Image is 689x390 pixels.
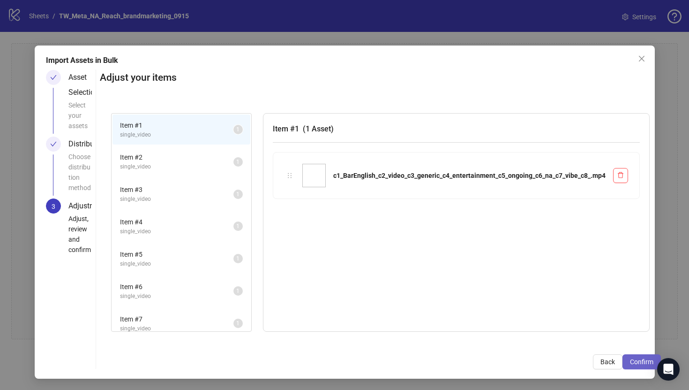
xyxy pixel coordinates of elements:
span: ( 1 Asset ) [303,124,334,133]
span: single_video [120,324,233,333]
button: Back [593,354,622,369]
div: Adjustment [68,199,114,214]
span: 1 [236,159,240,165]
span: Item # 7 [120,314,233,324]
sup: 1 [233,254,243,263]
span: check [50,74,57,81]
span: Item # 4 [120,217,233,227]
sup: 1 [233,190,243,199]
button: Confirm [622,354,661,369]
span: check [50,141,57,147]
div: Asset Selection [68,70,106,100]
span: Item # 3 [120,184,233,195]
img: c1_BarEnglish_c2_video_c3_generic_c4_entertainment_c5_ongoing_c6_na_c7_vibe_c8_.mp4 [302,164,326,187]
span: Item # 6 [120,282,233,292]
span: single_video [120,292,233,301]
span: Item # 2 [120,152,233,162]
button: Close [634,51,649,66]
span: 1 [236,223,240,229]
span: single_video [120,227,233,236]
h2: Adjust your items [100,70,661,85]
sup: 1 [233,125,243,134]
div: Choose distribution method [68,152,92,199]
sup: 1 [233,157,243,167]
span: single_video [120,195,233,204]
div: c1_BarEnglish_c2_video_c3_generic_c4_entertainment_c5_ongoing_c6_na_c7_vibe_c8_.mp4 [333,170,606,181]
sup: 1 [233,222,243,231]
span: 1 [236,191,240,198]
span: delete [617,172,624,178]
div: Select your assets [68,100,92,137]
span: holder [286,172,293,179]
sup: 1 [233,286,243,296]
button: Delete [613,168,628,183]
span: 3 [52,203,55,210]
span: 1 [236,255,240,262]
span: Confirm [630,358,653,366]
span: Item # 5 [120,249,233,260]
div: Open Intercom Messenger [657,358,680,381]
div: Distribution [68,137,114,152]
span: single_video [120,130,233,139]
div: Import Assets in Bulk [46,55,644,66]
span: 1 [236,126,240,133]
sup: 1 [233,319,243,328]
div: Adjust, review and confirm [68,214,92,260]
h3: Item # 1 [273,123,640,135]
span: Back [600,358,615,366]
div: holder [285,170,295,181]
span: 1 [236,320,240,327]
span: 1 [236,288,240,294]
span: single_video [120,260,233,268]
span: single_video [120,162,233,171]
span: close [638,55,645,62]
span: Item # 1 [120,120,233,130]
